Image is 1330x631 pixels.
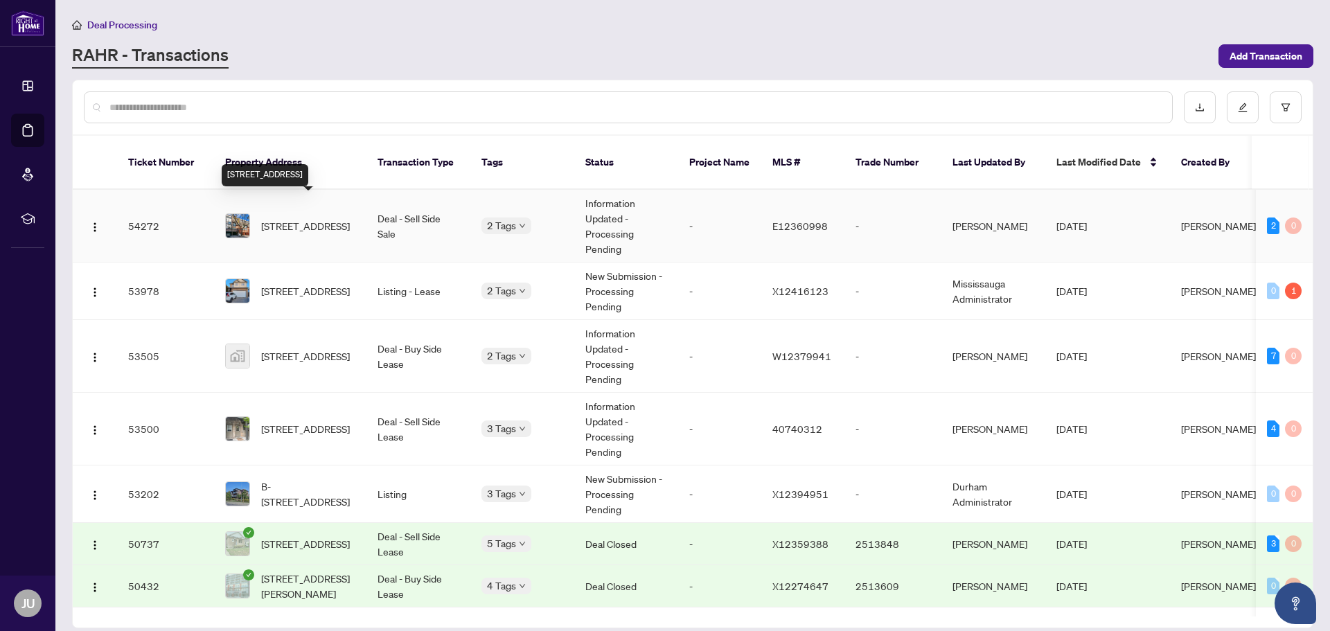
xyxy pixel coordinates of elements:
th: Status [574,136,678,190]
img: Logo [89,287,100,298]
span: download [1195,103,1205,112]
button: Logo [84,215,106,237]
td: 53500 [117,393,214,465]
td: Information Updated - Processing Pending [574,393,678,465]
img: thumbnail-img [226,482,249,506]
td: - [678,320,761,393]
div: 0 [1285,217,1302,234]
span: [PERSON_NAME] [1181,220,1256,232]
td: 53505 [117,320,214,393]
td: - [678,465,761,523]
td: [PERSON_NAME] [941,523,1045,565]
button: Logo [84,345,106,367]
span: [STREET_ADDRESS] [261,421,350,436]
span: [PERSON_NAME] [1181,488,1256,500]
td: 54272 [117,190,214,263]
span: X12394951 [772,488,828,500]
td: Deal Closed [574,565,678,607]
td: [PERSON_NAME] [941,565,1045,607]
button: Logo [84,575,106,597]
span: Add Transaction [1230,45,1302,67]
div: 0 [1267,283,1279,299]
td: [PERSON_NAME] [941,320,1045,393]
td: - [678,263,761,320]
td: Deal - Buy Side Lease [366,320,470,393]
th: Project Name [678,136,761,190]
img: thumbnail-img [226,344,249,368]
th: Last Modified Date [1045,136,1170,190]
div: 3 [1267,535,1279,552]
td: - [844,263,941,320]
div: 0 [1267,578,1279,594]
span: [PERSON_NAME] [1181,350,1256,362]
span: B-[STREET_ADDRESS] [261,479,355,509]
span: down [519,353,526,359]
div: 7 [1267,348,1279,364]
span: [STREET_ADDRESS] [261,536,350,551]
td: 2513848 [844,523,941,565]
span: 4 Tags [487,578,516,594]
span: W12379941 [772,350,831,362]
span: down [519,540,526,547]
span: [DATE] [1056,580,1087,592]
div: 2 [1267,217,1279,234]
td: - [678,190,761,263]
td: Deal - Sell Side Lease [366,523,470,565]
th: Ticket Number [117,136,214,190]
td: - [678,393,761,465]
img: Logo [89,582,100,593]
td: Deal - Sell Side Sale [366,190,470,263]
button: Logo [84,533,106,555]
div: 4 [1267,420,1279,437]
span: Last Modified Date [1056,154,1141,170]
span: home [72,20,82,30]
img: thumbnail-img [226,279,249,303]
img: Logo [89,540,100,551]
td: Listing [366,465,470,523]
img: thumbnail-img [226,574,249,598]
th: Tags [470,136,574,190]
button: Logo [84,483,106,505]
span: [DATE] [1056,488,1087,500]
span: 2 Tags [487,348,516,364]
td: - [844,393,941,465]
td: Mississauga Administrator [941,263,1045,320]
span: X12274647 [772,580,828,592]
img: logo [11,10,44,36]
button: download [1184,91,1216,123]
th: Last Updated By [941,136,1045,190]
span: [PERSON_NAME] [1181,537,1256,550]
td: 50432 [117,565,214,607]
button: Add Transaction [1218,44,1313,68]
span: 3 Tags [487,420,516,436]
span: [STREET_ADDRESS] [261,218,350,233]
button: edit [1227,91,1259,123]
td: Deal - Sell Side Lease [366,393,470,465]
td: - [844,320,941,393]
td: - [844,465,941,523]
td: - [678,523,761,565]
span: down [519,490,526,497]
td: 53978 [117,263,214,320]
img: thumbnail-img [226,532,249,556]
th: Transaction Type [366,136,470,190]
span: [STREET_ADDRESS][PERSON_NAME] [261,571,355,601]
div: 0 [1285,578,1302,594]
span: [DATE] [1056,537,1087,550]
span: edit [1238,103,1248,112]
span: filter [1281,103,1291,112]
th: Property Address [214,136,366,190]
th: MLS # [761,136,844,190]
span: 3 Tags [487,486,516,501]
td: - [678,565,761,607]
td: - [844,190,941,263]
td: 53202 [117,465,214,523]
span: [STREET_ADDRESS] [261,348,350,364]
td: 2513609 [844,565,941,607]
span: [STREET_ADDRESS] [261,283,350,299]
td: Listing - Lease [366,263,470,320]
a: RAHR - Transactions [72,44,229,69]
span: down [519,583,526,589]
td: New Submission - Processing Pending [574,263,678,320]
div: 0 [1285,348,1302,364]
